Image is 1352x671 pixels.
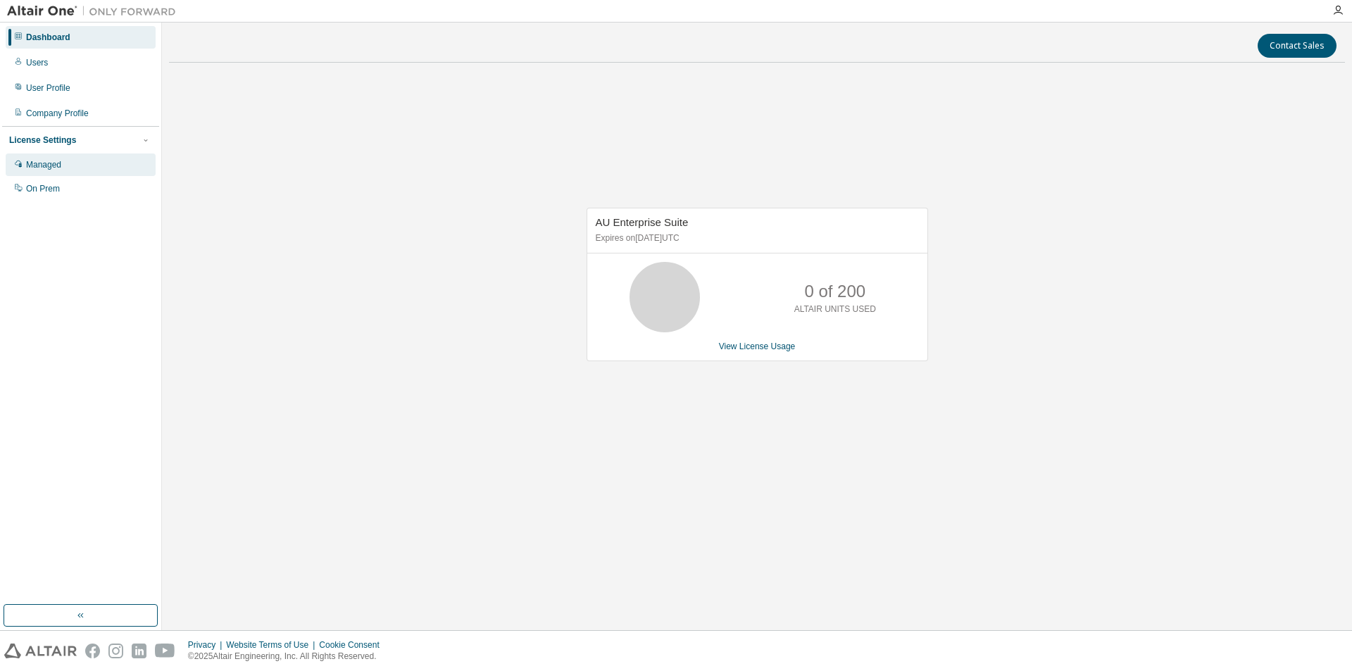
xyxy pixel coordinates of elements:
[1258,34,1337,58] button: Contact Sales
[9,134,76,146] div: License Settings
[26,159,61,170] div: Managed
[155,644,175,658] img: youtube.svg
[188,639,226,651] div: Privacy
[188,651,388,663] p: © 2025 Altair Engineering, Inc. All Rights Reserved.
[226,639,319,651] div: Website Terms of Use
[596,232,915,244] p: Expires on [DATE] UTC
[794,303,876,315] p: ALTAIR UNITS USED
[7,4,183,18] img: Altair One
[26,183,60,194] div: On Prem
[132,644,146,658] img: linkedin.svg
[26,57,48,68] div: Users
[804,280,865,303] p: 0 of 200
[85,644,100,658] img: facebook.svg
[4,644,77,658] img: altair_logo.svg
[26,32,70,43] div: Dashboard
[319,639,387,651] div: Cookie Consent
[26,108,89,119] div: Company Profile
[108,644,123,658] img: instagram.svg
[719,341,796,351] a: View License Usage
[596,216,689,228] span: AU Enterprise Suite
[26,82,70,94] div: User Profile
